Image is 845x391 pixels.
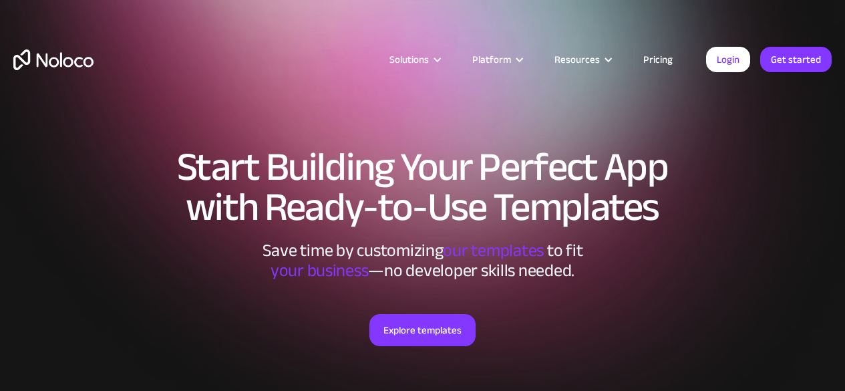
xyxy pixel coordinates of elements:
span: our templates [443,234,544,267]
div: Solutions [373,51,456,68]
a: Pricing [627,51,689,68]
a: Login [706,47,750,72]
div: Solutions [389,51,429,68]
div: Platform [456,51,538,68]
a: home [13,49,94,70]
a: Get started [760,47,832,72]
a: Explore templates [369,314,476,346]
span: your business [271,254,369,287]
div: Save time by customizing to fit ‍ —no developer skills needed. [222,241,623,281]
h1: Start Building Your Perfect App with Ready-to-Use Templates [13,147,832,227]
div: Resources [538,51,627,68]
div: Platform [472,51,511,68]
div: Resources [554,51,600,68]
